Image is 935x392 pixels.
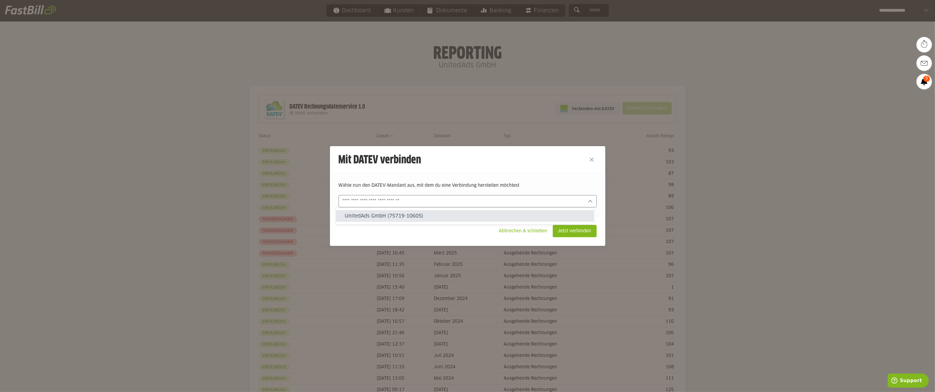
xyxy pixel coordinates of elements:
[923,76,930,82] span: 5
[553,225,597,237] sl-button: Jetzt verbinden
[917,74,932,89] a: 5
[336,210,594,222] sl-option: UnitedAds GmbH (75719-10605)
[888,374,929,389] iframe: Öffnet ein Widget, in dem Sie weitere Informationen finden
[494,225,553,237] sl-button: Abbrechen & schließen
[339,182,597,189] p: Wähle nun den DATEV-Mandant aus, mit dem du eine Verbindung herstellen möchtest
